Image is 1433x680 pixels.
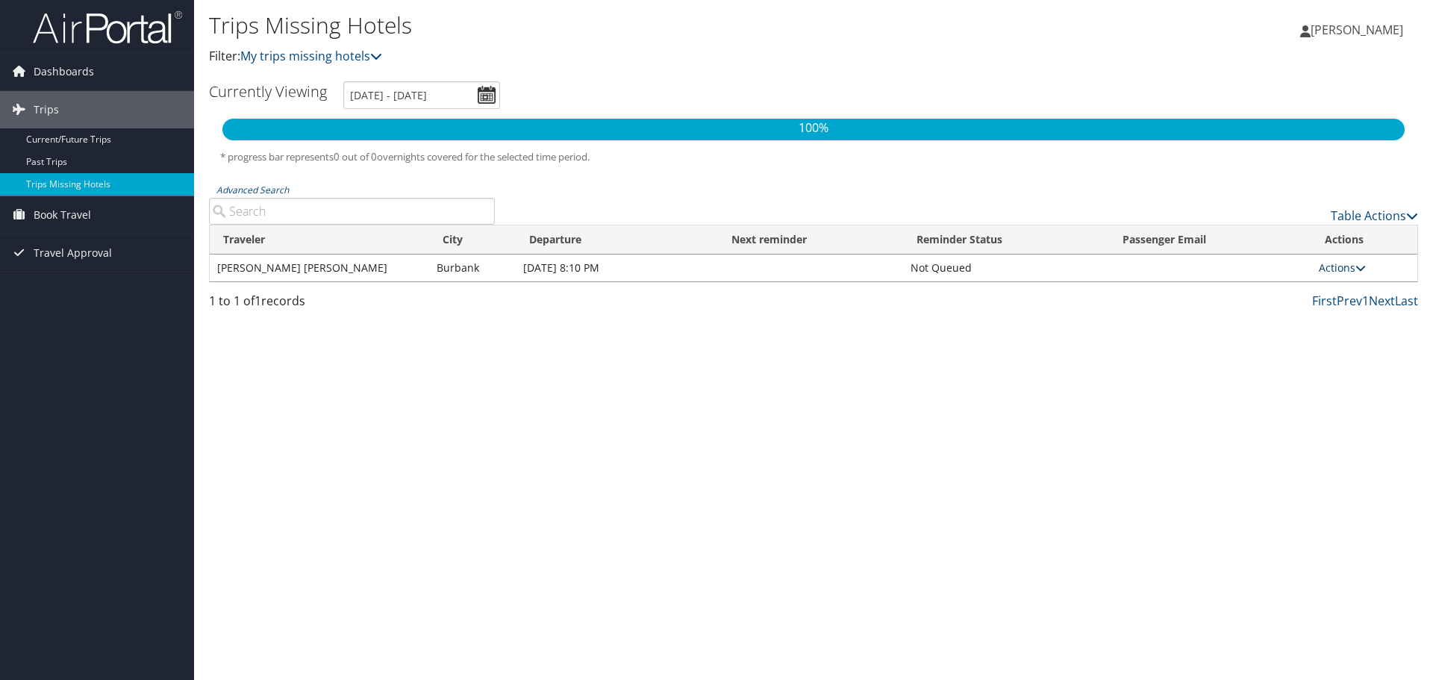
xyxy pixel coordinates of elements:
[240,48,382,64] a: My trips missing hotels
[210,255,429,281] td: [PERSON_NAME] [PERSON_NAME]
[903,255,1110,281] td: Not Queued
[1109,225,1311,255] th: Passenger Email: activate to sort column ascending
[33,10,182,45] img: airportal-logo.png
[1311,225,1417,255] th: Actions
[1331,208,1418,224] a: Table Actions
[516,225,718,255] th: Departure: activate to sort column descending
[209,81,327,102] h3: Currently Viewing
[1311,22,1403,38] span: [PERSON_NAME]
[516,255,718,281] td: [DATE] 8:10 PM
[1362,293,1369,309] a: 1
[1369,293,1395,309] a: Next
[1337,293,1362,309] a: Prev
[1300,7,1418,52] a: [PERSON_NAME]
[1319,261,1366,275] a: Actions
[718,225,903,255] th: Next reminder
[255,293,261,309] span: 1
[34,53,94,90] span: Dashboards
[209,47,1015,66] p: Filter:
[34,91,59,128] span: Trips
[222,119,1405,138] p: 100%
[429,255,516,281] td: Burbank
[343,81,500,109] input: [DATE] - [DATE]
[34,196,91,234] span: Book Travel
[209,292,495,317] div: 1 to 1 of records
[220,150,1407,164] h5: * progress bar represents overnights covered for the selected time period.
[903,225,1110,255] th: Reminder Status
[210,225,429,255] th: Traveler: activate to sort column ascending
[209,198,495,225] input: Advanced Search
[34,234,112,272] span: Travel Approval
[334,150,377,163] span: 0 out of 0
[429,225,516,255] th: City: activate to sort column ascending
[1395,293,1418,309] a: Last
[209,10,1015,41] h1: Trips Missing Hotels
[216,184,289,196] a: Advanced Search
[1312,293,1337,309] a: First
